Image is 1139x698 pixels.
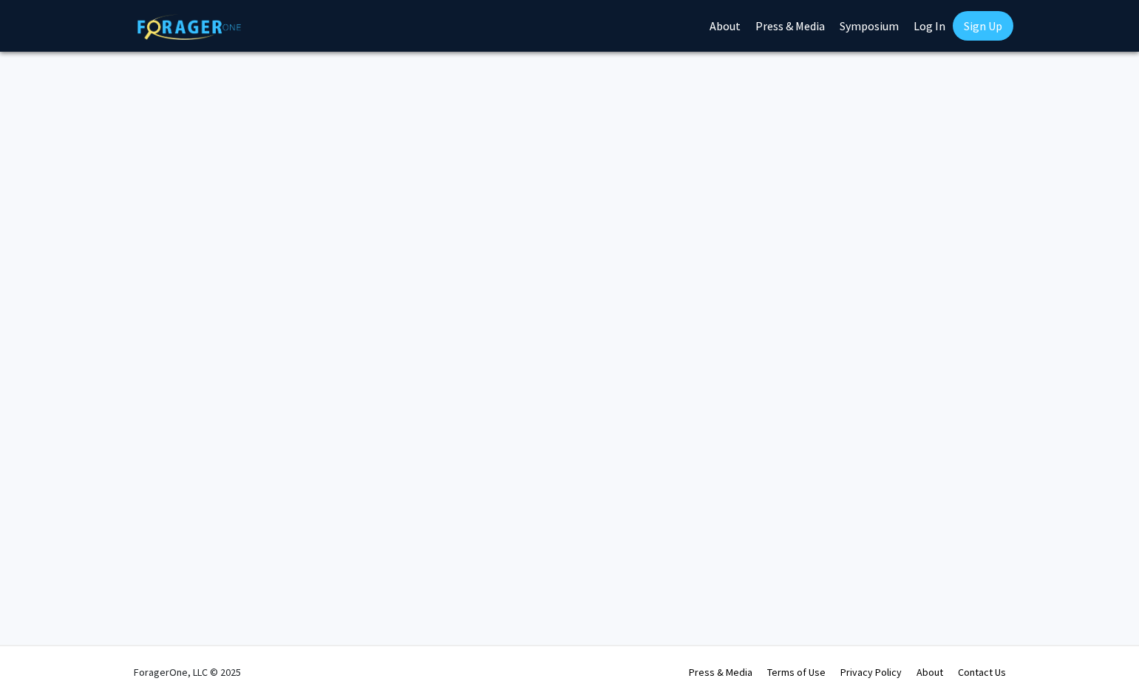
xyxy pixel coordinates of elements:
[137,14,241,40] img: ForagerOne Logo
[689,666,752,679] a: Press & Media
[767,666,826,679] a: Terms of Use
[917,666,943,679] a: About
[134,646,241,698] div: ForagerOne, LLC © 2025
[840,666,902,679] a: Privacy Policy
[958,666,1006,679] a: Contact Us
[953,11,1013,41] a: Sign Up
